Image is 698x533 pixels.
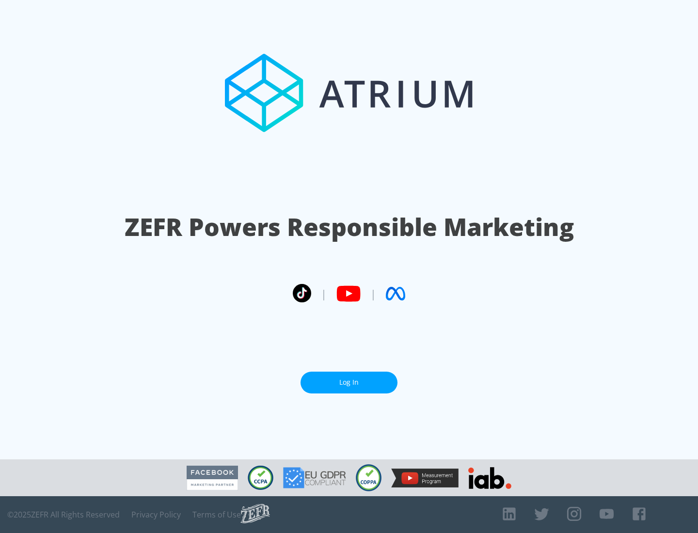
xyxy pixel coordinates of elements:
h1: ZEFR Powers Responsible Marketing [125,210,574,244]
img: COPPA Compliant [356,464,381,491]
a: Privacy Policy [131,510,181,519]
a: Terms of Use [192,510,241,519]
span: © 2025 ZEFR All Rights Reserved [7,510,120,519]
span: | [321,286,327,301]
img: IAB [468,467,511,489]
img: CCPA Compliant [248,466,273,490]
img: YouTube Measurement Program [391,469,459,487]
span: | [370,286,376,301]
a: Log In [301,372,397,393]
img: GDPR Compliant [283,467,346,488]
img: Facebook Marketing Partner [187,466,238,490]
